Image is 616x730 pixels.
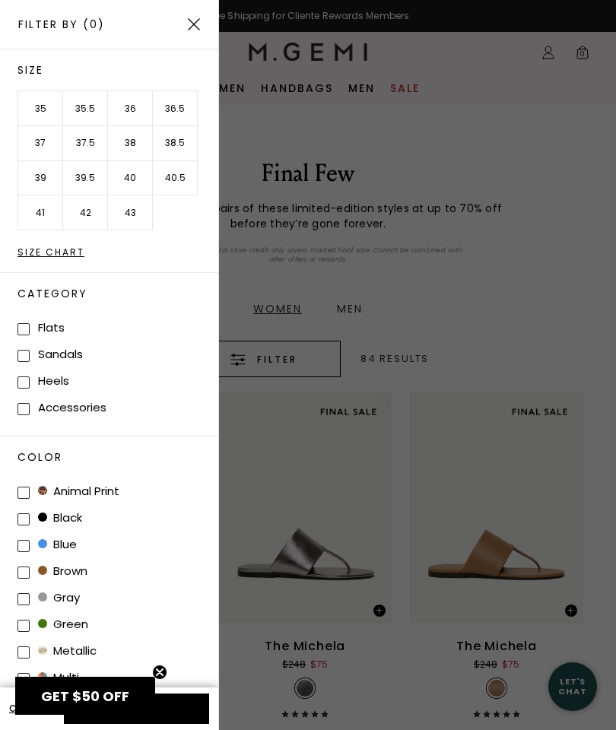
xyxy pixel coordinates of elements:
li: 35.5 [63,91,108,126]
span: green [38,616,88,632]
li: 39.5 [63,161,108,196]
li: 35 [18,91,63,126]
span: brown [38,563,87,579]
span: gray [38,589,80,605]
li: 40.5 [153,161,198,196]
span: animal print [38,483,119,499]
span: GET $50 OFF [41,687,129,706]
li: 41 [18,195,63,230]
li: 38.5 [153,126,198,161]
div: Size Chart [17,248,218,257]
img: Close [188,18,200,30]
li: 37.5 [63,126,108,161]
h2: Color [17,452,218,462]
button: Close teaser [152,665,167,680]
h2: Category [17,288,218,299]
li: 39 [18,161,63,196]
label: Sandals [38,346,83,362]
h2: Filter By (0) [18,18,105,30]
img: v-10011-swatch.png [38,646,47,655]
li: 42 [63,195,108,230]
span: blue [38,536,77,552]
label: Flats [38,319,65,335]
li: 40 [108,161,153,196]
li: 38 [108,126,153,161]
div: GET $50 OFFClose teaser [15,677,155,715]
label: Accessories [38,399,106,415]
span: metallic [38,643,97,659]
span: black [38,509,82,525]
li: 36 [108,91,153,126]
h2: Size [17,65,218,75]
label: Heels [38,373,69,389]
li: 36.5 [153,91,198,126]
li: 43 [108,195,153,230]
a: Clear All [9,703,51,715]
span: multi [38,669,79,685]
li: 37 [18,126,63,161]
img: v-09862-swatch.png [38,486,47,495]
